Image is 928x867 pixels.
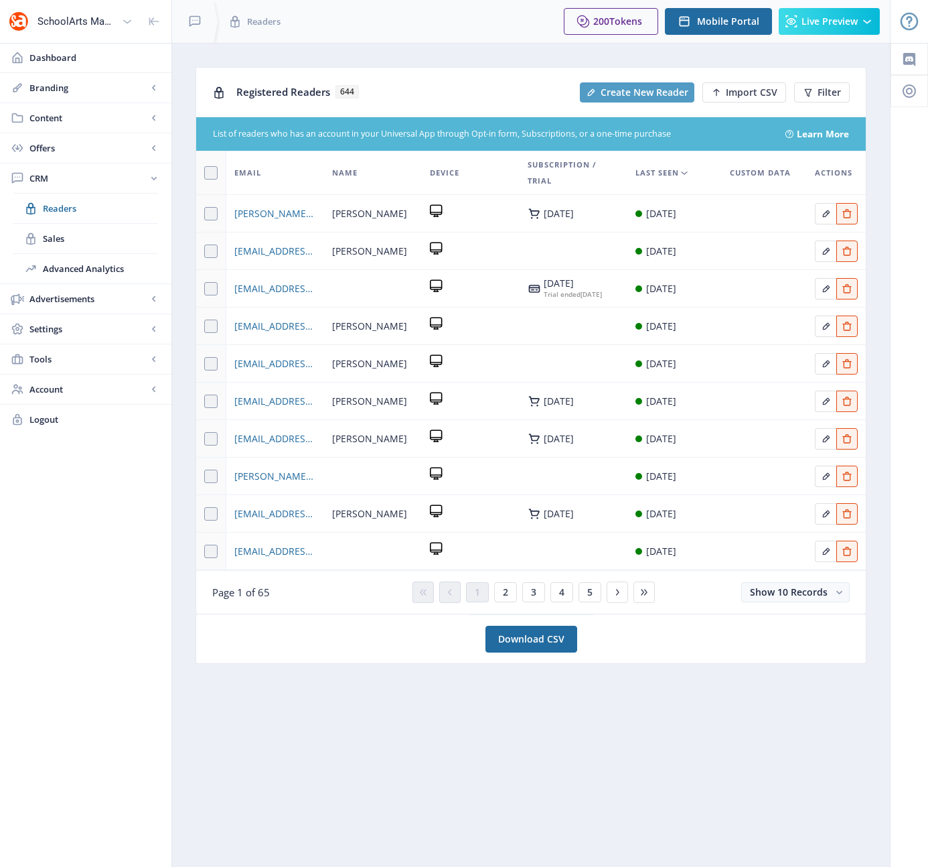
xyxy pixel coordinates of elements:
a: [EMAIL_ADDRESS][DOMAIN_NAME] [234,543,316,559]
button: 5 [578,582,601,602]
span: Account [29,383,147,396]
span: Readers [43,202,158,215]
button: Import CSV [702,82,786,103]
span: CRM [29,172,147,185]
a: Edit page [836,356,858,369]
span: Branding [29,81,147,94]
app-collection-view: Registered Readers [196,67,866,614]
span: [EMAIL_ADDRESS][DOMAIN_NAME] [234,318,316,334]
span: 4 [559,587,564,598]
a: Edit page [815,393,836,406]
span: Tools [29,352,147,366]
div: [DATE] [544,433,574,444]
span: 5 [587,587,593,598]
a: Edit page [815,281,836,293]
a: [EMAIL_ADDRESS][DOMAIN_NAME] [234,243,316,259]
a: Edit page [836,206,858,218]
div: List of readers who has an account in your Universal App through Opt-in form, Subscriptions, or a... [213,128,769,141]
div: [DATE] [646,431,676,447]
span: Import CSV [726,87,777,98]
span: [PERSON_NAME] [332,318,407,334]
a: Edit page [836,468,858,481]
a: Edit page [815,468,836,481]
a: [EMAIL_ADDRESS][DOMAIN_NAME] [234,506,316,522]
span: Sales [43,232,158,245]
span: Filter [818,87,841,98]
a: New page [572,82,694,103]
span: Custom Data [730,165,791,181]
span: [PERSON_NAME] [332,506,407,522]
button: 200Tokens [564,8,658,35]
span: [PERSON_NAME] [332,356,407,372]
button: Filter [794,82,850,103]
span: Page 1 of 65 [212,586,270,599]
a: Learn More [797,127,849,141]
a: Download CSV [485,626,577,653]
span: Actions [815,165,852,181]
div: [DATE] [646,506,676,522]
a: [EMAIL_ADDRESS][DOMAIN_NAME] [234,356,316,372]
button: 3 [522,582,545,602]
a: Edit page [836,281,858,293]
a: [EMAIL_ADDRESS][DOMAIN_NAME] [234,393,316,409]
span: [PERSON_NAME] [332,393,407,409]
a: Edit page [815,431,836,444]
div: [DATE] [646,281,676,297]
span: 2 [503,587,508,598]
a: Edit page [815,243,836,256]
a: [EMAIL_ADDRESS][DOMAIN_NAME] [234,281,316,297]
div: [DATE] [646,543,676,559]
a: Edit page [815,356,836,369]
a: Edit page [836,318,858,331]
span: Content [29,111,147,125]
a: Readers [13,194,158,223]
button: 4 [550,582,573,602]
span: 644 [335,85,359,98]
span: [PERSON_NAME] [332,243,407,259]
div: [DATE] [646,206,676,222]
a: Edit page [815,543,836,556]
span: Device [430,165,459,181]
span: Last Seen [635,165,679,181]
span: Create New Reader [601,87,688,98]
span: 1 [475,587,480,598]
span: Trial ended [544,289,581,299]
a: [PERSON_NAME][EMAIL_ADDRESS][DOMAIN_NAME] [234,206,316,222]
span: Live Preview [801,16,858,27]
button: 1 [466,582,489,602]
a: Advanced Analytics [13,254,158,283]
a: [EMAIL_ADDRESS][DOMAIN_NAME] [234,431,316,447]
button: Create New Reader [580,82,694,103]
span: Tokens [609,15,642,27]
div: [DATE] [544,289,602,299]
div: [DATE] [646,356,676,372]
span: Advertisements [29,292,147,306]
div: [DATE] [646,393,676,409]
div: [DATE] [544,396,574,407]
button: Mobile Portal [665,8,772,35]
span: Advanced Analytics [43,262,158,275]
span: Name [332,165,358,181]
a: Edit page [836,506,858,519]
span: [PERSON_NAME] [332,206,407,222]
span: Show 10 Records [750,586,828,598]
div: SchoolArts Magazine [37,7,117,36]
a: Edit page [836,393,858,406]
div: [DATE] [646,318,676,334]
a: Sales [13,224,158,253]
div: [DATE] [646,468,676,484]
span: Email [234,165,261,181]
a: [PERSON_NAME][EMAIL_ADDRESS][DOMAIN_NAME] [234,468,316,484]
span: Readers [247,15,281,28]
a: Edit page [815,318,836,331]
button: Show 10 Records [741,582,850,602]
span: Registered Readers [236,85,330,98]
div: [DATE] [544,208,574,219]
a: Edit page [815,506,836,519]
